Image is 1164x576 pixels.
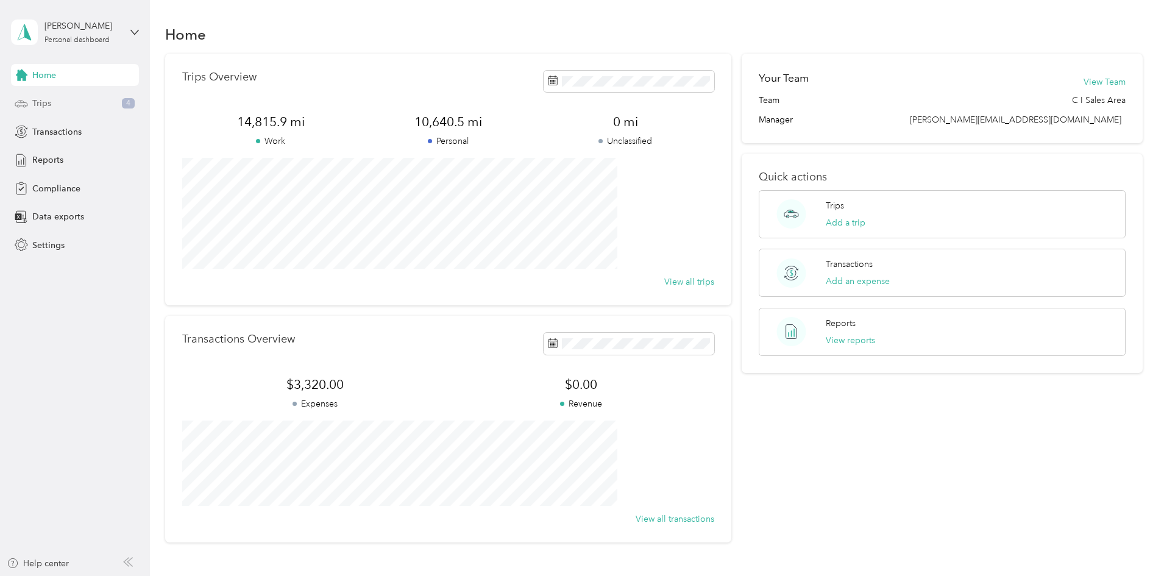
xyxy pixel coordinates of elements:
[826,216,865,229] button: Add a trip
[759,71,809,86] h2: Your Team
[32,239,65,252] span: Settings
[32,182,80,195] span: Compliance
[664,276,714,288] button: View all trips
[360,113,537,130] span: 10,640.5 mi
[32,210,84,223] span: Data exports
[182,71,257,84] p: Trips Overview
[826,199,844,212] p: Trips
[537,113,714,130] span: 0 mi
[448,397,714,410] p: Revenue
[182,333,295,346] p: Transactions Overview
[826,334,875,347] button: View reports
[537,135,714,148] p: Unclassified
[759,113,793,126] span: Manager
[44,37,110,44] div: Personal dashboard
[182,376,448,393] span: $3,320.00
[165,28,206,41] h1: Home
[182,397,448,410] p: Expenses
[1072,94,1126,107] span: C I Sales Area
[122,98,135,109] span: 4
[759,94,779,107] span: Team
[1096,508,1164,576] iframe: Everlance-gr Chat Button Frame
[826,258,873,271] p: Transactions
[826,275,890,288] button: Add an expense
[32,97,51,110] span: Trips
[636,513,714,525] button: View all transactions
[44,20,121,32] div: [PERSON_NAME]
[7,557,69,570] button: Help center
[1084,76,1126,88] button: View Team
[182,113,360,130] span: 14,815.9 mi
[32,69,56,82] span: Home
[182,135,360,148] p: Work
[826,317,856,330] p: Reports
[910,115,1121,125] span: [PERSON_NAME][EMAIL_ADDRESS][DOMAIN_NAME]
[448,376,714,393] span: $0.00
[32,126,82,138] span: Transactions
[360,135,537,148] p: Personal
[32,154,63,166] span: Reports
[759,171,1126,183] p: Quick actions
